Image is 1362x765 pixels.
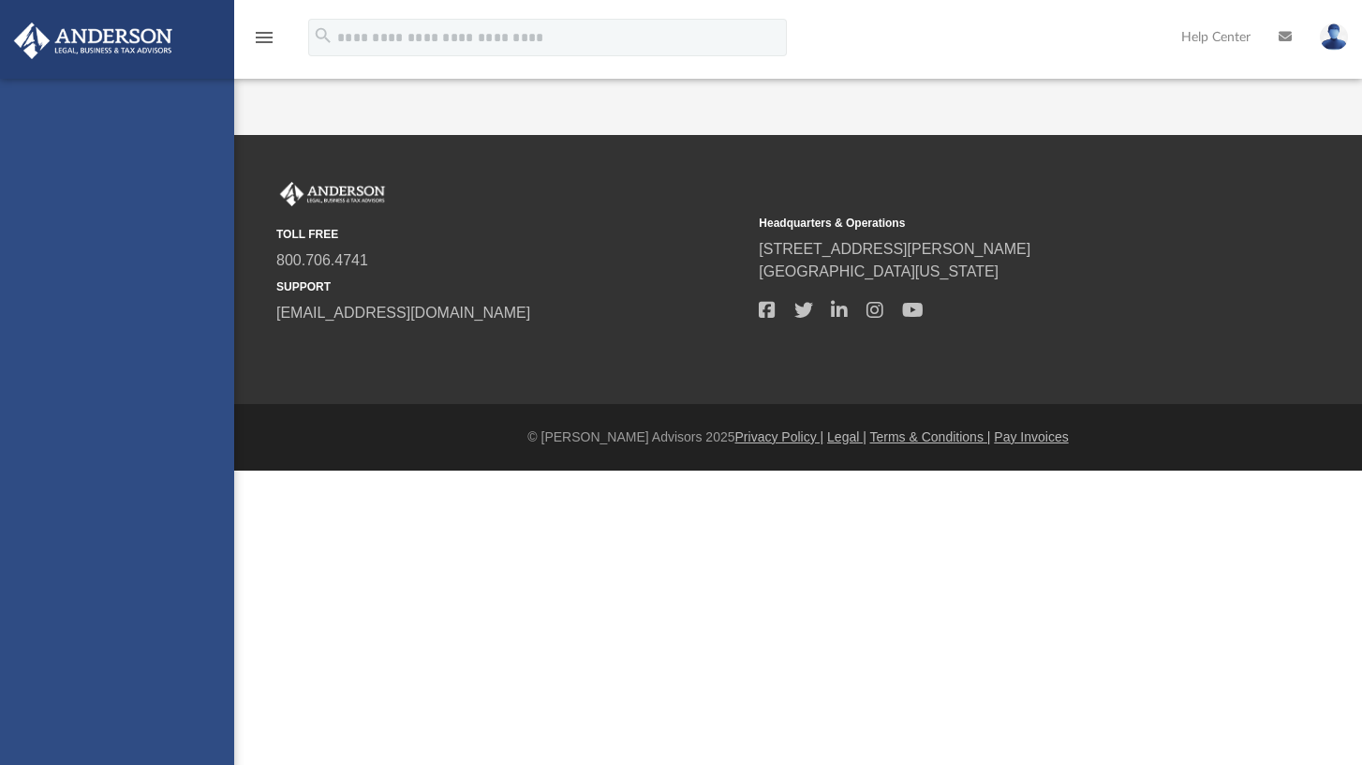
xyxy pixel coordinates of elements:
[253,36,275,49] a: menu
[313,25,333,46] i: search
[759,263,999,279] a: [GEOGRAPHIC_DATA][US_STATE]
[276,278,746,295] small: SUPPORT
[253,26,275,49] i: menu
[759,241,1030,257] a: [STREET_ADDRESS][PERSON_NAME]
[994,429,1068,444] a: Pay Invoices
[759,215,1228,232] small: Headquarters & Operations
[735,429,824,444] a: Privacy Policy |
[276,182,389,206] img: Anderson Advisors Platinum Portal
[276,226,746,243] small: TOLL FREE
[234,427,1362,447] div: © [PERSON_NAME] Advisors 2025
[276,252,368,268] a: 800.706.4741
[276,305,530,321] a: [EMAIL_ADDRESS][DOMAIN_NAME]
[827,429,866,444] a: Legal |
[870,429,991,444] a: Terms & Conditions |
[1320,23,1348,51] img: User Pic
[8,22,178,59] img: Anderson Advisors Platinum Portal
